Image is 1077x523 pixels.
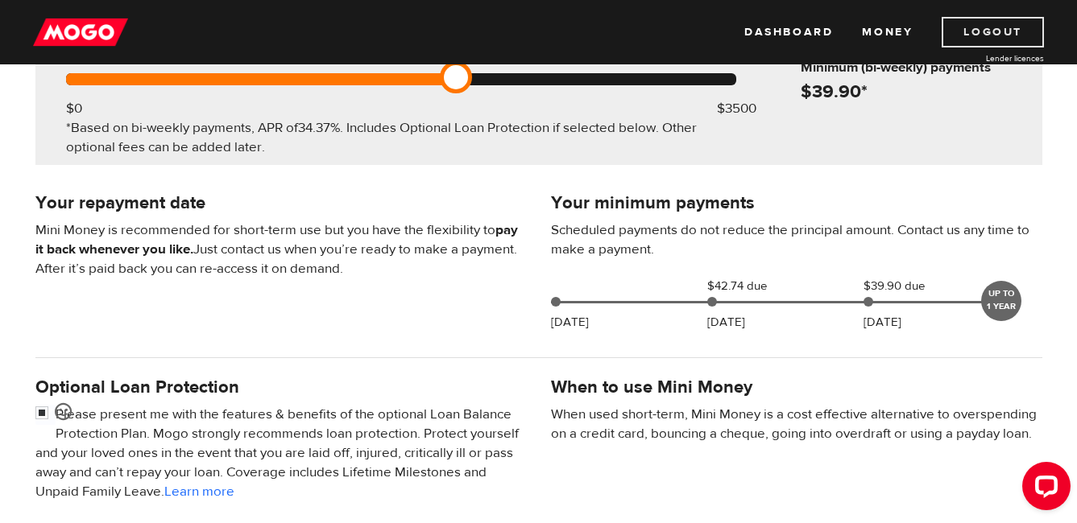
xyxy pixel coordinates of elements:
[942,17,1044,47] a: Logout
[551,220,1042,259] p: Scheduled payments do not reduce the principal amount. Contact us any time to make a payment.
[298,119,340,137] span: 34.37%
[744,17,833,47] a: Dashboard
[35,221,518,258] b: pay it back whenever you like.
[35,376,527,398] h4: Optional Loan Protection
[717,99,756,118] div: $3500
[551,405,1042,443] p: When used short-term, Mini Money is a cost effective alternative to overspending on a credit card...
[801,58,1036,77] h6: Minimum (bi-weekly) payments
[66,118,736,157] div: *Based on bi-weekly payments, APR of . Includes Optional Loan Protection if selected below. Other...
[551,191,1042,214] h4: Your minimum payments
[33,17,128,47] img: mogo_logo-11ee424be714fa7cbb0f0f49df9e16ec.png
[707,277,788,296] span: $42.74 due
[864,277,944,296] span: $39.90 due
[812,80,861,103] span: 39.90
[864,313,901,332] p: [DATE]
[1009,455,1077,523] iframe: LiveChat chat widget
[35,220,527,278] p: Mini Money is recommended for short-term use but you have the flexibility to Just contact us when...
[551,313,589,332] p: [DATE]
[801,80,1036,103] h4: $
[164,483,234,500] a: Learn more
[981,281,1021,321] div: UP TO 1 YEAR
[35,405,527,501] p: Please present me with the features & benefits of the optional Loan Balance Protection Plan. Mogo...
[551,376,752,398] h4: When to use Mini Money
[862,17,913,47] a: Money
[923,52,1044,64] a: Lender licences
[35,405,56,425] input: <span class="smiley-face happy"></span>
[66,99,82,118] div: $0
[35,191,527,214] h4: Your repayment date
[707,313,745,332] p: [DATE]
